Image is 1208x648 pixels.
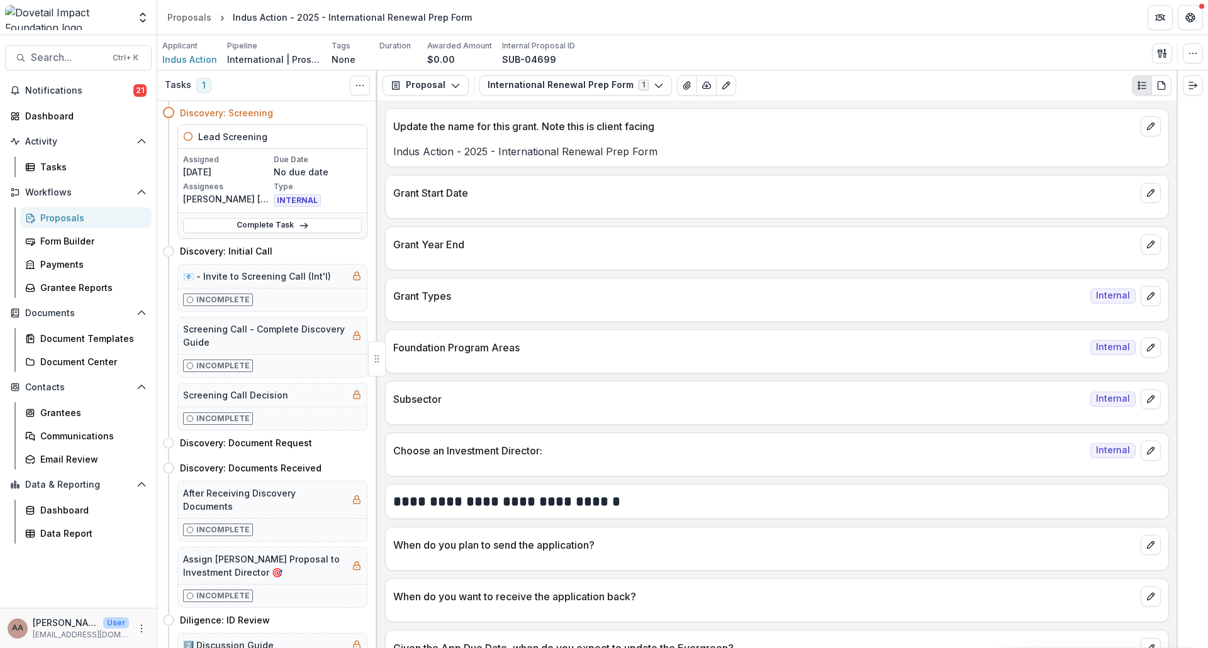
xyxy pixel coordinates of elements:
p: Pipeline [227,40,257,52]
span: 1 [196,78,211,93]
p: Incomplete [196,413,250,424]
a: Document Center [20,351,152,372]
p: Choose an Investment Director: [393,443,1085,458]
button: Expand right [1183,75,1203,96]
button: International Renewal Prep Form1 [479,75,672,96]
p: Indus Action - 2025 - International Renewal Prep Form [393,144,1161,159]
a: Grantees [20,402,152,423]
h5: Screening Call - Complete Discovery Guide [183,322,347,349]
p: Incomplete [196,524,250,535]
h5: Screening Call Decision [183,388,288,402]
h4: Diligence: ID Review [180,613,270,627]
p: Due Date [274,154,362,165]
a: Email Review [20,449,152,470]
button: edit [1141,441,1161,461]
button: Edit as form [716,75,736,96]
div: Payments [40,258,142,271]
a: Indus Action [162,53,217,66]
button: View Attached Files [677,75,697,96]
img: Dovetail Impact Foundation logo [5,5,129,30]
h4: Discovery: Document Request [180,436,312,449]
button: Partners [1148,5,1173,30]
p: None [332,53,355,66]
p: When do you want to receive the application back? [393,589,1136,604]
button: edit [1141,338,1161,358]
div: Communications [40,429,142,442]
p: International | Prospects Pipeline [227,53,322,66]
p: Incomplete [196,590,250,601]
p: Awarded Amount [427,40,492,52]
a: Dashboard [5,106,152,126]
button: Notifications21 [5,80,152,101]
div: Grantee Reports [40,281,142,294]
p: No due date [274,165,362,178]
p: Grant Types [393,288,1085,304]
a: Document Templates [20,328,152,349]
a: Complete Task [183,218,362,233]
button: Search... [5,45,152,70]
span: INTERNAL [274,194,321,207]
a: Proposals [162,8,216,26]
a: Form Builder [20,231,152,251]
p: Subsector [393,392,1085,407]
div: Form Builder [40,234,142,248]
nav: breadcrumb [162,8,477,26]
p: SUB-04699 [502,53,556,66]
div: Proposals [40,211,142,224]
button: edit [1141,535,1161,555]
p: User [103,617,129,629]
h3: Tasks [165,80,191,91]
div: Amit Antony Alex [12,624,23,632]
button: Open Documents [5,303,152,323]
p: Tags [332,40,350,52]
span: Documents [25,308,131,319]
div: Tasks [40,160,142,173]
button: edit [1141,389,1161,409]
div: Ctrl + K [110,51,141,65]
p: Foundation Program Areas [393,340,1085,355]
span: Internal [1090,443,1136,458]
h4: Discovery: Initial Call [180,244,272,258]
span: Notifications [25,85,133,96]
h5: Lead Screening [198,130,267,143]
p: [EMAIL_ADDRESS][DOMAIN_NAME] [33,629,129,640]
p: Grant Year End [393,237,1136,252]
p: Assignees [183,181,271,192]
h4: Discovery: Screening [180,106,273,119]
button: Proposal [383,75,469,96]
button: edit [1141,286,1161,306]
div: Proposals [167,11,211,24]
span: 21 [133,84,147,97]
div: Email Review [40,453,142,466]
p: Assigned [183,154,271,165]
button: edit [1141,234,1161,255]
p: Incomplete [196,294,250,305]
button: Open Workflows [5,182,152,202]
p: Internal Proposal ID [502,40,575,52]
h5: 📧 - Invite to Screening Call (Int'l) [183,270,331,283]
p: Grant Start Date [393,185,1136,200]
p: [PERSON_NAME] [PERSON_NAME] [33,616,98,629]
button: Open Data & Reporting [5,475,152,495]
span: Workflows [25,187,131,198]
button: edit [1141,183,1161,203]
span: Internal [1090,340,1136,355]
h4: Discovery: Documents Received [180,461,322,475]
button: Toggle View Cancelled Tasks [350,75,370,96]
p: Duration [379,40,411,52]
a: Payments [20,254,152,275]
button: Open Activity [5,131,152,151]
div: Indus Action - 2025 - International Renewal Prep Form [233,11,472,24]
h5: Assign [PERSON_NAME] Proposal to Investment Director 🎯 [183,552,347,579]
span: Data & Reporting [25,480,131,490]
p: Applicant [162,40,198,52]
p: [PERSON_NAME] [PERSON_NAME] [183,192,271,206]
button: Open Contacts [5,377,152,397]
button: Open entity switcher [134,5,152,30]
div: Dashboard [25,109,142,123]
button: Get Help [1178,5,1203,30]
a: Tasks [20,157,152,177]
a: Proposals [20,207,152,228]
button: More [134,621,149,636]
